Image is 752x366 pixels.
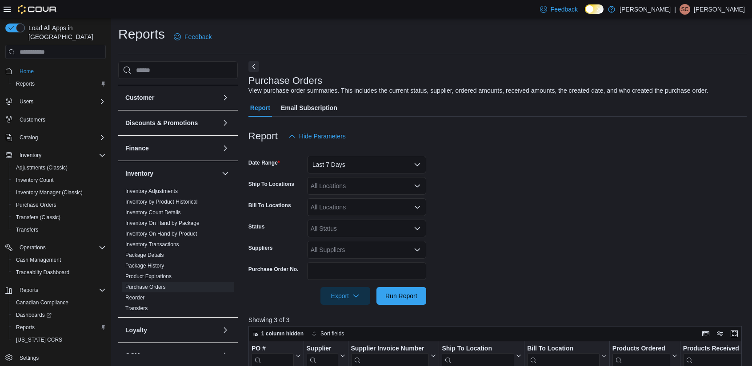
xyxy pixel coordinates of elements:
[9,78,109,90] button: Reports
[20,354,39,362] span: Settings
[125,252,164,258] a: Package Details
[9,161,109,174] button: Adjustments (Classic)
[248,244,273,252] label: Suppliers
[20,134,38,141] span: Catalog
[9,224,109,236] button: Transfers
[248,86,708,95] div: View purchase order summaries. This includes the current status, supplier, ordered amounts, recei...
[125,188,178,194] a: Inventory Adjustments
[12,297,106,308] span: Canadian Compliance
[220,325,231,335] button: Loyalty
[125,118,218,127] button: Discounts & Promotions
[9,321,109,334] button: Reports
[12,162,106,173] span: Adjustments (Classic)
[125,169,153,178] h3: Inventory
[9,186,109,199] button: Inventory Manager (Classic)
[385,291,417,300] span: Run Report
[442,345,514,353] div: Ship To Location
[9,266,109,279] button: Traceabilty Dashboard
[125,263,164,269] a: Package History
[16,150,45,161] button: Inventory
[125,326,218,335] button: Loyalty
[118,25,165,43] h1: Reports
[694,4,745,15] p: [PERSON_NAME]
[20,68,34,75] span: Home
[2,131,109,144] button: Catalog
[12,79,38,89] a: Reports
[125,305,148,311] a: Transfers
[125,295,144,301] a: Reorder
[683,345,744,353] div: Products Received
[20,287,38,294] span: Reports
[20,98,33,105] span: Users
[2,149,109,161] button: Inventory
[16,132,106,143] span: Catalog
[16,336,62,343] span: [US_STATE] CCRS
[125,93,154,102] h3: Customer
[248,202,291,209] label: Bill To Locations
[16,352,106,363] span: Settings
[326,287,365,305] span: Export
[2,351,109,364] button: Settings
[12,200,60,210] a: Purchase Orders
[20,152,41,159] span: Inventory
[700,328,711,339] button: Keyboard shortcuts
[16,353,42,363] a: Settings
[125,220,200,226] a: Inventory On Hand by Package
[125,273,172,280] span: Product Expirations
[16,299,68,306] span: Canadian Compliance
[125,118,198,127] h3: Discounts & Promotions
[12,175,57,185] a: Inventory Count
[125,169,218,178] button: Inventory
[536,0,581,18] a: Feedback
[12,310,55,320] a: Dashboards
[125,93,218,102] button: Customer
[248,315,747,324] p: Showing 3 of 3
[674,4,676,15] p: |
[9,309,109,321] a: Dashboards
[184,32,212,41] span: Feedback
[620,4,671,15] p: [PERSON_NAME]
[12,212,106,223] span: Transfers (Classic)
[16,80,35,87] span: Reports
[125,241,179,248] span: Inventory Transactions
[12,162,71,173] a: Adjustments (Classic)
[2,95,109,108] button: Users
[125,284,166,290] a: Purchase Orders
[16,150,106,161] span: Inventory
[220,143,231,153] button: Finance
[16,114,49,125] a: Customers
[12,187,86,198] a: Inventory Manager (Classic)
[16,226,38,233] span: Transfers
[12,255,64,265] a: Cash Management
[12,175,106,185] span: Inventory Count
[125,209,181,216] a: Inventory Count Details
[12,255,106,265] span: Cash Management
[2,241,109,254] button: Operations
[170,28,215,46] a: Feedback
[681,4,689,15] span: SC
[16,177,54,184] span: Inventory Count
[18,5,57,14] img: Cova
[248,159,280,166] label: Date Range
[16,269,69,276] span: Traceabilty Dashboard
[220,92,231,103] button: Customer
[12,310,106,320] span: Dashboards
[125,283,166,291] span: Purchase Orders
[220,168,231,179] button: Inventory
[20,116,45,123] span: Customers
[12,267,73,278] a: Traceabilty Dashboard
[527,345,600,353] div: Bill To Location
[125,262,164,269] span: Package History
[9,211,109,224] button: Transfers (Classic)
[248,61,259,72] button: Next
[16,201,56,209] span: Purchase Orders
[16,66,37,77] a: Home
[2,113,109,126] button: Customers
[125,144,149,153] h3: Finance
[12,79,106,89] span: Reports
[125,198,198,205] span: Inventory by Product Historical
[12,212,64,223] a: Transfers (Classic)
[9,296,109,309] button: Canadian Compliance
